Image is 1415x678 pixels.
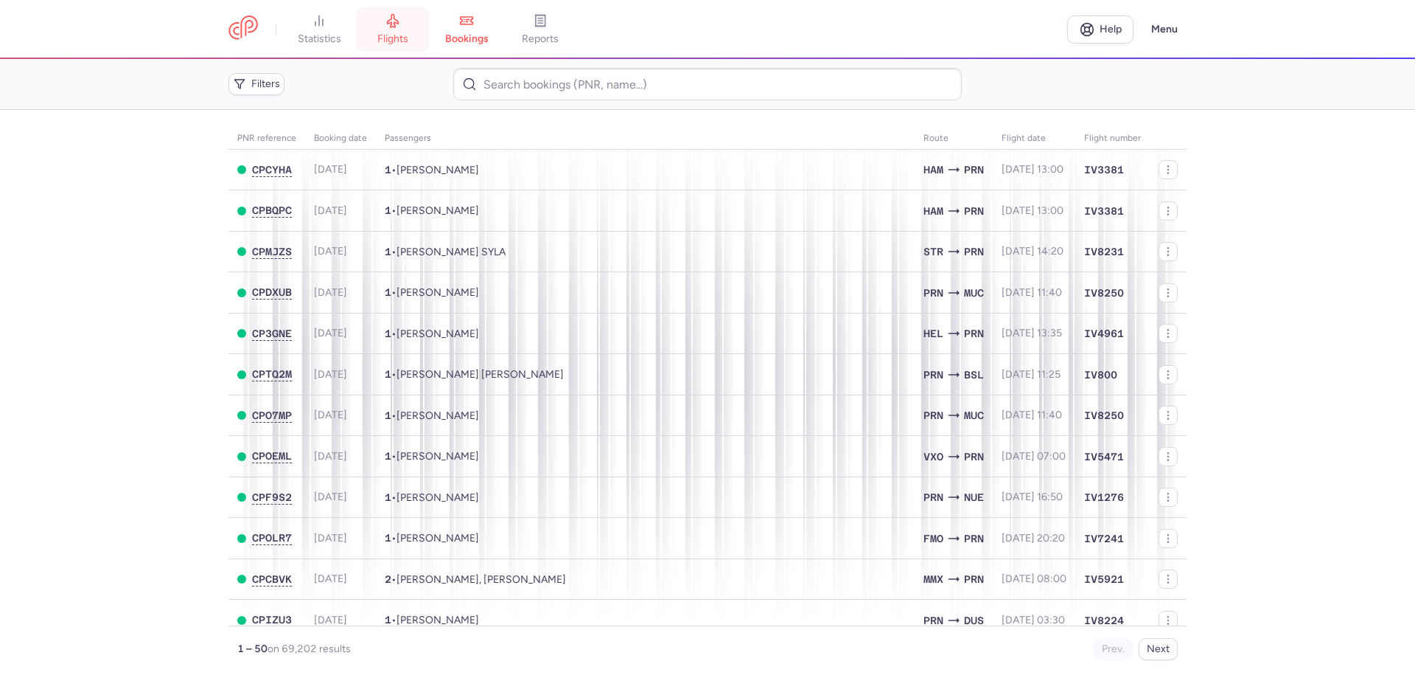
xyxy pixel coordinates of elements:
span: 1 [385,368,391,380]
span: 1 [385,614,391,626]
span: [DATE] [314,163,347,176]
span: [DATE] [314,450,347,463]
span: • [385,614,479,626]
span: PRN [964,162,984,178]
span: VXO [923,449,943,465]
span: PRN [964,530,984,547]
a: Help [1067,15,1133,44]
button: CPCBVK [252,573,292,586]
span: HEL [923,325,943,342]
span: on 69,202 results [268,643,351,655]
a: statistics [282,13,356,46]
span: • [385,532,479,544]
a: CitizenPlane red outlined logo [228,15,258,43]
button: Menu [1142,15,1187,44]
span: Virginie WAHNON NAHON [396,368,564,381]
button: CPOLR7 [252,532,292,544]
th: Flight number [1075,128,1150,150]
span: [DATE] 11:40 [1002,409,1062,421]
span: bookings [445,32,489,46]
th: flight date [993,128,1075,150]
span: IV7241 [1084,531,1124,546]
span: PRN [964,571,984,587]
span: FMO [923,530,943,547]
a: flights [356,13,430,46]
span: [DATE] 07:00 [1002,450,1066,463]
button: Filters [228,73,284,95]
span: • [385,368,564,381]
span: IV800 [1084,367,1117,382]
span: PRN [923,612,943,629]
span: [DATE] [314,245,347,257]
button: Prev. [1094,638,1133,660]
span: 1 [385,450,391,462]
span: • [385,204,479,217]
span: 1 [385,246,391,257]
span: [DATE] 20:20 [1002,532,1065,544]
button: CPBQPC [252,204,292,217]
input: Search bookings (PNR, name...) [453,68,961,100]
a: bookings [430,13,503,46]
span: CPOLR7 [252,532,292,544]
span: MMX [923,571,943,587]
span: [DATE] [314,368,347,381]
span: IV8224 [1084,613,1124,628]
span: MUC [964,407,984,423]
span: • [385,164,479,176]
th: Passengers [376,128,915,150]
span: MUC [964,285,984,301]
th: PNR reference [228,128,305,150]
span: Hadija LJUCA [396,491,479,504]
span: CPMJZS [252,246,292,257]
span: PRN [964,203,984,219]
span: 1 [385,409,391,421]
span: IV5921 [1084,572,1124,587]
span: Jack VANDERSTEEN [396,409,479,422]
span: 1 [385,328,391,339]
span: PRN [964,243,984,260]
span: • [385,328,479,340]
span: DUS [964,612,984,629]
span: [DATE] [314,614,347,626]
span: PRN [923,489,943,505]
span: [DATE] 13:00 [1002,204,1063,217]
span: CPBQPC [252,204,292,216]
span: 1 [385,491,391,503]
span: Burim IMERI [396,164,479,176]
span: IV5471 [1084,449,1124,464]
button: CP3GNE [252,328,292,340]
span: Violeta SOPAJ [396,450,479,463]
span: IV8250 [1084,286,1124,300]
span: BSL [964,367,984,383]
span: • [385,409,479,422]
span: CPO7MP [252,409,292,421]
span: Andi SEFERI [396,614,479,626]
th: Route [915,128,993,150]
span: 2 [385,573,391,585]
span: HAM [923,162,943,178]
span: statistics [298,32,341,46]
button: CPOEML [252,450,292,463]
span: PRN [923,407,943,423]
button: CPDXUB [252,286,292,299]
span: CPTQ2M [252,368,292,380]
span: NUE [964,489,984,505]
span: IV1276 [1084,490,1124,505]
button: CPF9S2 [252,491,292,504]
span: • [385,286,479,299]
span: HAM [923,203,943,219]
span: IV3381 [1084,162,1124,177]
span: [DATE] [314,409,347,421]
span: 1 [385,164,391,176]
span: PRN [964,325,984,342]
span: [DATE] [314,532,347,544]
span: CPIZU3 [252,614,292,626]
span: PRN [964,449,984,465]
span: [DATE] [314,327,347,339]
span: [DATE] [314,573,347,585]
span: [DATE] 14:20 [1002,245,1063,257]
span: 1 [385,204,391,216]
span: reports [522,32,559,46]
